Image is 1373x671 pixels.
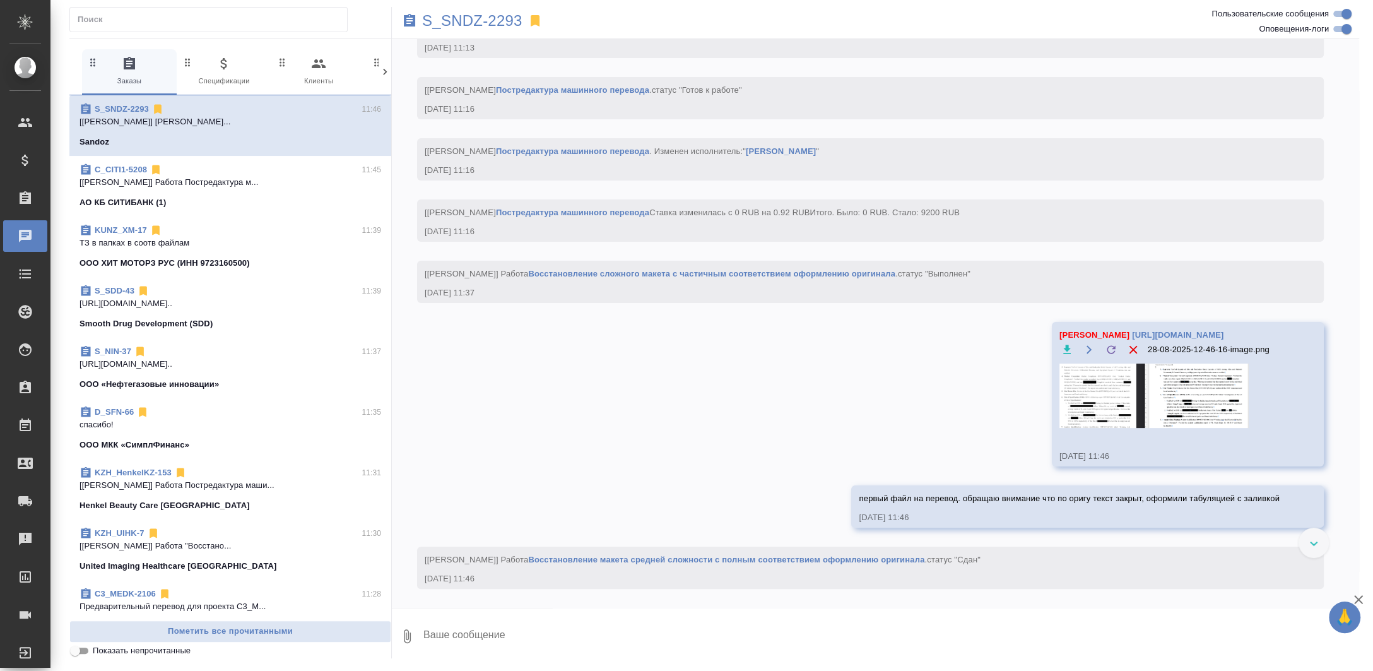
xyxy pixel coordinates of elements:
div: KUNZ_XM-1711:39ТЗ в папках в соотв файламООО ХИТ МОТОРЗ РУС (ИНН 9723160500) [69,217,391,277]
div: [DATE] 11:16 [425,225,1280,238]
svg: Зажми и перетащи, чтобы поменять порядок вкладок [276,56,288,68]
p: 11:39 [362,285,381,297]
span: [PERSON_NAME] [1059,330,1129,340]
p: АО КБ СИТИБАНК (1) [80,196,166,209]
span: Спецификации [182,56,266,87]
p: 11:46 [362,103,381,116]
p: Предварительный перевод для проекта C3_M... [80,600,381,613]
p: 11:35 [362,406,381,419]
button: Открыть на драйве [1081,341,1097,357]
a: D_SFN-66 [95,407,134,417]
span: [[PERSON_NAME]] Работа . [425,269,970,278]
span: " " [743,146,819,156]
p: ООО «Нефтегазовые инновации» [80,378,219,391]
p: 11:31 [362,466,381,479]
p: [URL][DOMAIN_NAME].. [80,358,381,371]
a: Восстановление макета средней сложности с полным соответствием оформлению оригинала [528,555,924,564]
span: [[PERSON_NAME] . [425,85,742,95]
button: Пометить все прочитанными [69,621,391,643]
button: Скачать [1059,341,1075,357]
svg: Зажми и перетащи, чтобы поменять порядок вкладок [182,56,194,68]
a: Постредактура машинного перевода [496,208,649,217]
div: [DATE] 11:46 [1059,450,1280,463]
a: Постредактура машинного перевода [496,85,649,95]
div: [DATE] 11:46 [425,573,1280,585]
span: Оповещения-логи [1259,23,1329,35]
svg: Отписаться [137,285,150,297]
a: [URL][DOMAIN_NAME] [1132,330,1223,340]
span: Входящие [371,56,456,87]
div: [DATE] 11:46 [859,511,1280,524]
span: [[PERSON_NAME] . Изменен исполнитель: [425,146,819,156]
svg: Зажми и перетащи, чтобы поменять порядок вкладок [87,56,99,68]
div: KZH_UIHK-711:30[[PERSON_NAME]] Работа "Восстано...United Imaging Healthcare [GEOGRAPHIC_DATA] [69,520,391,580]
button: 🙏 [1329,602,1360,633]
span: статус "Сдан" [927,555,981,564]
span: Пользовательские сообщения [1211,8,1329,20]
a: S_SNDZ-2293 [422,15,522,27]
span: [[PERSON_NAME] Ставка изменилась с 0 RUB на 0.92 RUB [425,208,960,217]
p: 11:30 [362,527,381,540]
p: 11:39 [362,224,381,237]
div: D_SFN-6611:35спасибо!ООО МКК «СимплФинанс» [69,398,391,459]
p: ООО ХИТ МОТОРЗ РУС (ИНН 9723160500) [80,257,250,270]
span: статус "Готов к работе" [652,85,742,95]
p: [[PERSON_NAME]] Работа "Восстано... [80,540,381,552]
a: KZH_HenkelKZ-153 [95,468,172,477]
svg: Зажми и перетащи, чтобы поменять порядок вкладок [371,56,383,68]
svg: Отписаться [150,224,162,237]
span: [[PERSON_NAME]] Работа . [425,555,981,564]
div: S_SNDZ-229311:46[[PERSON_NAME]] [PERSON_NAME]...Sandoz [69,95,391,156]
p: Smooth Drug Development (SDD) [80,318,213,330]
a: C3_MEDK-2106 [95,589,156,598]
span: Показать непрочитанные [93,644,191,657]
a: S_SDD-43 [95,286,134,295]
input: Поиск [78,11,347,28]
a: S_NIN-37 [95,347,131,356]
p: спасибо! [80,419,381,431]
p: 11:45 [362,163,381,176]
p: [[PERSON_NAME]] Работа Постредактура м... [80,176,381,189]
label: Обновить файл [1104,341,1119,357]
a: Постредактура машинного перевода [496,146,649,156]
span: 28-08-2025-12-46-16-image.png [1148,343,1270,356]
svg: Отписаться [147,527,160,540]
svg: Отписаться [151,103,164,116]
svg: Отписаться [150,163,162,176]
div: S_NIN-3711:37[URL][DOMAIN_NAME]..ООО «Нефтегазовые инновации» [69,338,391,398]
a: KUNZ_XM-17 [95,225,147,235]
p: United Imaging Healthcare [GEOGRAPHIC_DATA] [80,560,276,573]
p: ТЗ в папках в соотв файлам [80,237,381,249]
div: C3_MEDK-210611:28Предварительный перевод для проекта C3_M...МЕДЭКС-Консалт [69,580,391,641]
svg: Отписаться [134,345,146,358]
a: [PERSON_NAME] [746,146,816,156]
p: ООО МКК «СимплФинанс» [80,439,189,451]
p: [[PERSON_NAME]] [PERSON_NAME]... [80,116,381,128]
a: KZH_UIHK-7 [95,528,144,538]
div: [DATE] 11:16 [425,164,1280,177]
span: первый файл на перевод. обращаю внимание что по оригу текст закрыт, оформили табуляцией с заливкой [859,494,1280,503]
span: Пометить все прочитанными [76,624,384,639]
p: 11:37 [362,345,381,358]
p: 11:28 [362,588,381,600]
div: [DATE] 11:13 [425,42,1280,54]
span: Клиенты [276,56,361,87]
p: [[PERSON_NAME]] Работа Постредактура маши... [80,479,381,492]
p: Sandoz [80,136,109,148]
p: [URL][DOMAIN_NAME].. [80,297,381,310]
span: Итого. Было: 0 RUB. Стало: 9200 RUB [810,208,960,217]
div: KZH_HenkelKZ-15311:31[[PERSON_NAME]] Работа Постредактура маши...Henkel Beauty Care [GEOGRAPHIC_D... [69,459,391,520]
a: C_CITI1-5208 [95,165,147,174]
div: [DATE] 11:16 [425,103,1280,116]
a: S_SNDZ-2293 [95,104,149,114]
svg: Отписаться [174,466,187,479]
span: 🙏 [1334,604,1355,631]
img: 28-08-2025-12-46-16-image.png [1059,364,1249,428]
a: Восстановление сложного макета с частичным соответствием оформлению оригинала [528,269,895,278]
p: Henkel Beauty Care [GEOGRAPHIC_DATA] [80,499,250,512]
span: Заказы [87,56,172,87]
svg: Отписаться [136,406,149,419]
div: C_CITI1-520811:45[[PERSON_NAME]] Работа Постредактура м...АО КБ СИТИБАНК (1) [69,156,391,217]
div: [DATE] 11:37 [425,287,1280,299]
